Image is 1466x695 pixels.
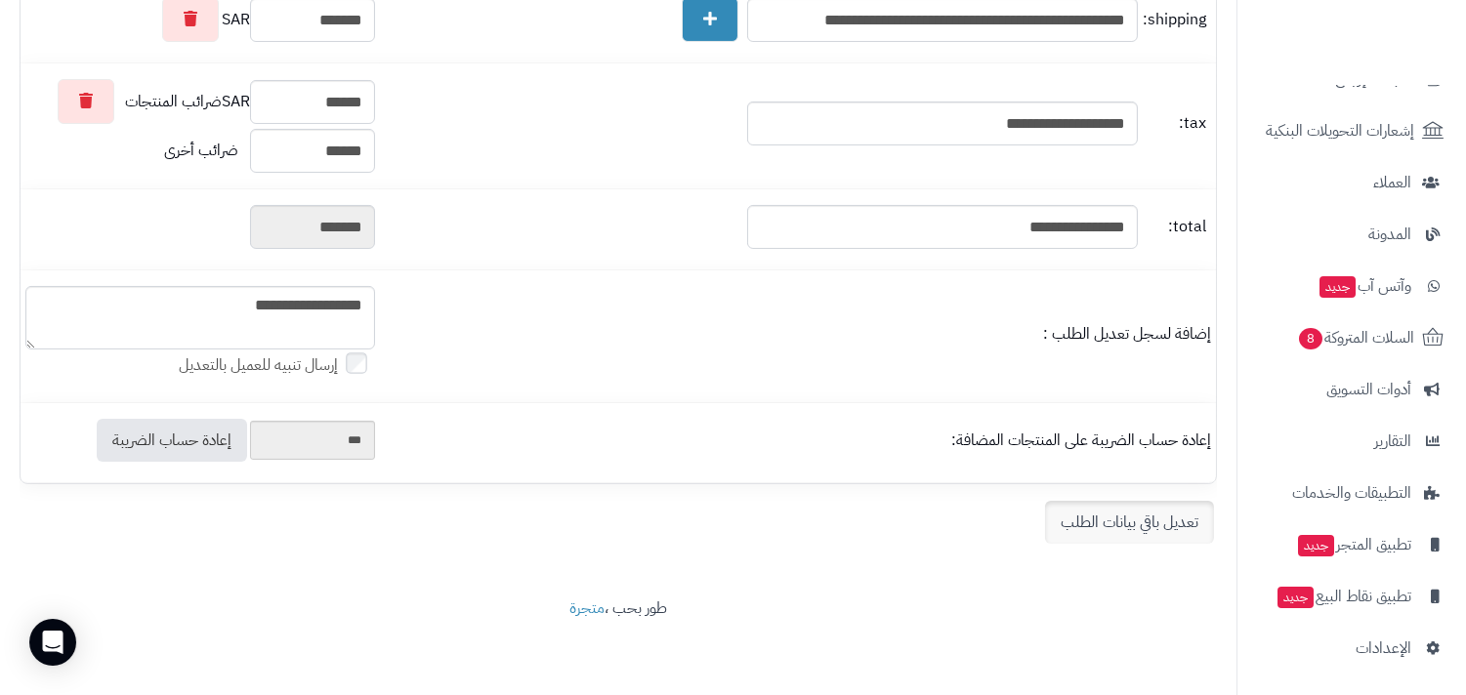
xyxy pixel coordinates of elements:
span: جديد [1278,587,1314,608]
span: السلات المتروكة [1297,324,1414,351]
span: العملاء [1373,169,1411,196]
span: أدوات التسويق [1326,376,1411,403]
label: إرسال تنبيه للعميل بالتعديل [179,354,375,377]
span: جديد [1319,276,1356,298]
span: التقارير [1374,428,1411,455]
div: إضافة لسجل تعديل الطلب : [385,323,1211,346]
div: Open Intercom Messenger [29,619,76,666]
span: shipping: [1143,9,1206,31]
span: total: [1143,216,1206,238]
a: تعديل باقي بيانات الطلب [1045,501,1214,544]
span: تطبيق المتجر [1296,531,1411,558]
span: جديد [1298,535,1334,556]
a: أدوات التسويق [1249,366,1454,413]
span: المدونة [1368,221,1411,248]
span: ضرائب المنتجات [125,91,222,113]
div: SAR [25,79,375,124]
a: إعادة حساب الضريبة [97,419,247,462]
a: التطبيقات والخدمات [1249,470,1454,516]
a: متجرة [569,596,605,620]
span: tax: [1143,112,1206,135]
span: ضرائب أخرى [164,139,238,162]
a: إشعارات التحويلات البنكية [1249,107,1454,154]
img: logo-2.png [1333,55,1447,96]
a: العملاء [1249,159,1454,206]
span: التطبيقات والخدمات [1292,479,1411,507]
a: التقارير [1249,418,1454,465]
a: تطبيق نقاط البيعجديد [1249,573,1454,620]
input: إرسال تنبيه للعميل بالتعديل [346,352,367,374]
a: تطبيق المتجرجديد [1249,521,1454,568]
span: تطبيق نقاط البيع [1276,583,1411,610]
span: وآتس آب [1318,272,1411,300]
div: إعادة حساب الضريبة على المنتجات المضافة: [385,429,1211,452]
span: الإعدادات [1356,634,1411,662]
a: الإعدادات [1249,625,1454,672]
span: 8 [1299,328,1322,349]
span: إشعارات التحويلات البنكية [1266,117,1414,144]
a: وآتس آبجديد [1249,263,1454,309]
a: السلات المتروكة8 [1249,314,1454,361]
a: المدونة [1249,211,1454,258]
